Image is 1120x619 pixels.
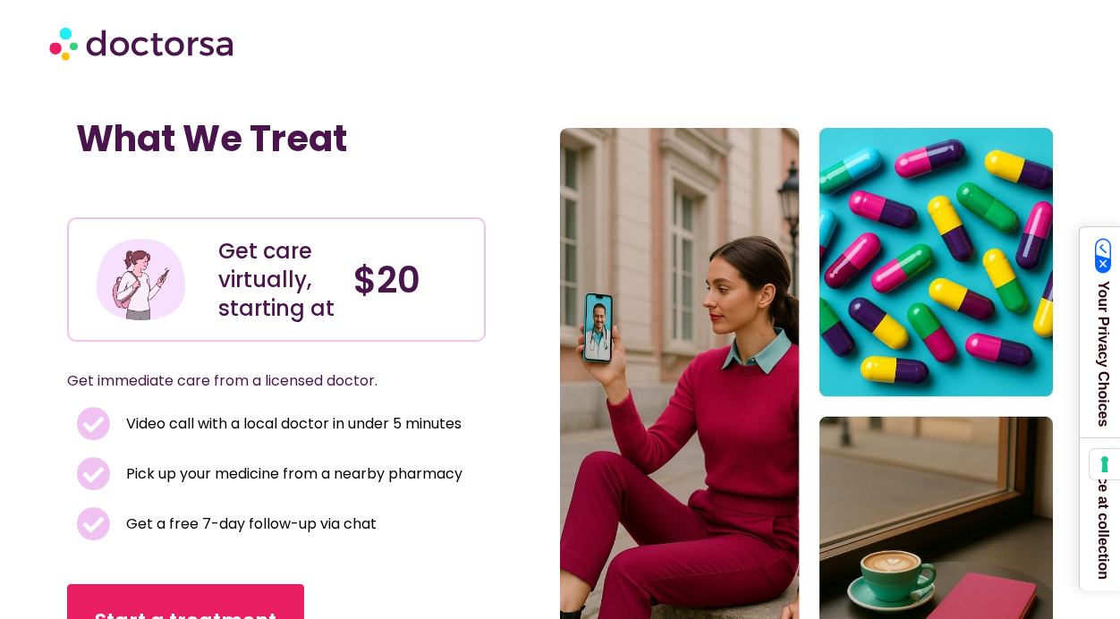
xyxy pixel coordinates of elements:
[353,259,471,301] h4: $20
[122,512,377,537] span: Get a free 7-day follow-up via chat
[76,178,344,199] iframe: Customer reviews powered by Trustpilot
[67,369,443,394] p: Get immediate care from a licensed doctor.
[94,233,188,326] img: Illustration depicting a young woman in a casual outfit, engaged with her smartphone. She has a p...
[1090,449,1120,479] button: Your consent preferences for tracking technologies
[122,462,462,487] span: Pick up your medicine from a nearby pharmacy
[122,411,462,437] span: Video call with a local doctor in under 5 minutes
[76,117,477,160] h1: What We Treat
[218,237,335,323] div: Get care virtually, starting at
